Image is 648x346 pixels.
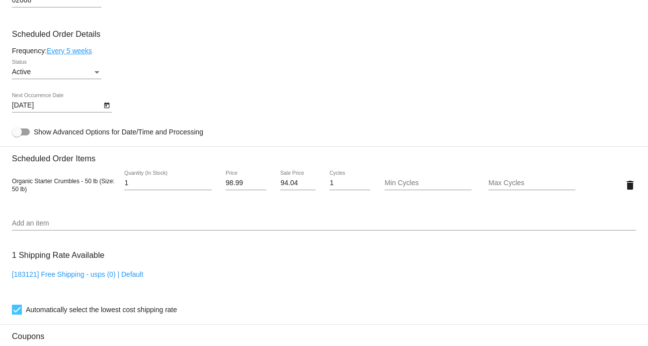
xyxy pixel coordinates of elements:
[385,179,472,187] input: Min Cycles
[12,178,115,193] span: Organic Starter Crumbles - 50 lb (Size: 50 lb)
[329,179,370,187] input: Cycles
[624,179,636,191] mat-icon: delete
[12,270,143,278] a: [183121] Free Shipping - usps (0) | Default
[12,68,31,76] span: Active
[12,220,636,228] input: Add an item
[12,29,636,39] h3: Scheduled Order Details
[47,47,92,55] a: Every 5 weeks
[12,244,104,266] h3: 1 Shipping Rate Available
[12,146,636,163] h3: Scheduled Order Items
[12,68,101,76] mat-select: Status
[488,179,575,187] input: Max Cycles
[26,304,177,316] span: Automatically select the lowest cost shipping rate
[12,102,101,110] input: Next Occurrence Date
[12,47,636,55] div: Frequency:
[226,179,266,187] input: Price
[34,127,203,137] span: Show Advanced Options for Date/Time and Processing
[12,324,636,341] h3: Coupons
[124,179,211,187] input: Quantity (In Stock)
[280,179,315,187] input: Sale Price
[101,100,112,110] button: Open calendar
